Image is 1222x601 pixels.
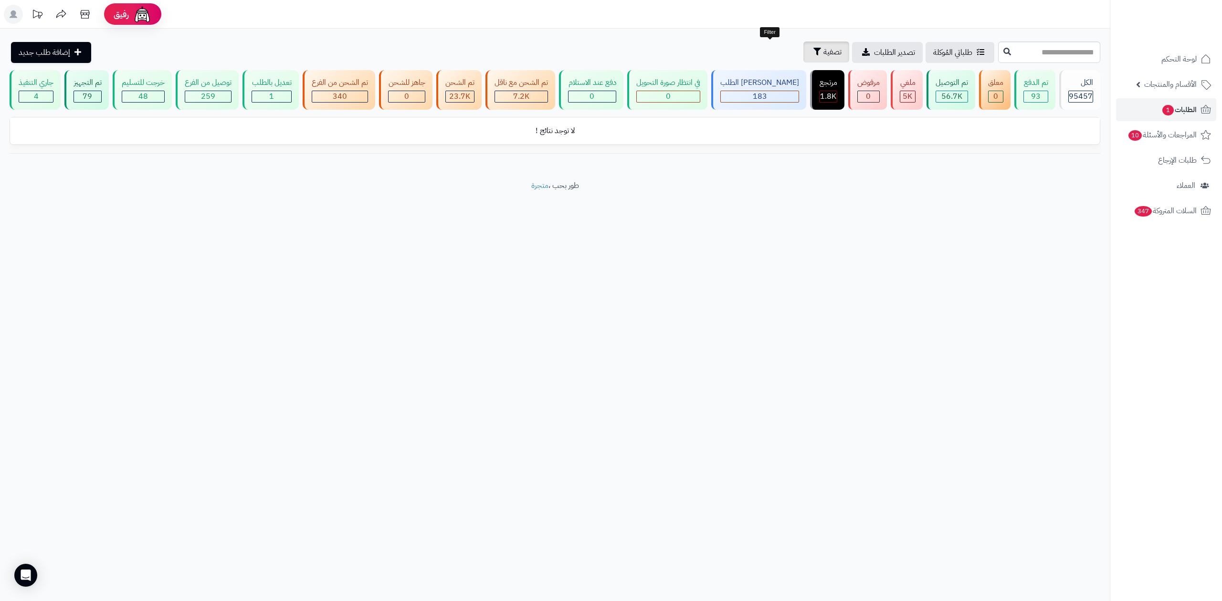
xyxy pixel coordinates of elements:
a: تصدير الطلبات [852,42,923,63]
a: ملغي 5K [889,70,924,110]
a: متجرة [531,180,548,191]
div: معلق [988,77,1003,88]
div: 1 [252,91,291,102]
div: [PERSON_NAME] الطلب [720,77,799,88]
span: 0 [866,91,871,102]
a: طلباتي المُوكلة [926,42,994,63]
a: تم التوصيل 56.7K [925,70,977,110]
span: 340 [333,91,347,102]
div: دفع عند الاستلام [568,77,616,88]
a: العملاء [1116,174,1216,197]
div: Open Intercom Messenger [14,564,37,587]
span: 56.7K [941,91,962,102]
div: الكل [1068,77,1093,88]
a: الطلبات1 [1116,98,1216,121]
div: مرتجع [819,77,837,88]
a: تم الشحن مع ناقل 7.2K [484,70,557,110]
span: إضافة طلب جديد [19,47,70,58]
span: 7.2K [513,91,529,102]
span: العملاء [1177,179,1195,192]
div: ملغي [900,77,915,88]
div: 56729 [936,91,968,102]
span: لوحة التحكم [1161,52,1197,66]
span: 183 [753,91,767,102]
a: مرفوض 0 [846,70,889,110]
a: المراجعات والأسئلة10 [1116,124,1216,146]
div: جاهز للشحن [388,77,425,88]
span: تصفية [823,46,842,58]
div: تم الشحن من الفرع [312,77,368,88]
span: 5K [903,91,912,102]
span: السلات المتروكة [1134,204,1197,218]
div: تم الشحن مع ناقل [495,77,548,88]
a: توصيل من الفرع 259 [174,70,241,110]
a: تحديثات المنصة [25,5,49,26]
div: 23700 [446,91,474,102]
div: 93 [1024,91,1047,102]
span: 0 [666,91,671,102]
div: 259 [185,91,231,102]
div: 4 [19,91,53,102]
div: تم التوصيل [936,77,968,88]
div: 79 [74,91,101,102]
a: في انتظار صورة التحويل 0 [625,70,709,110]
div: 48 [122,91,164,102]
a: تم الشحن 23.7K [434,70,484,110]
a: السلات المتروكة347 [1116,199,1216,222]
div: 0 [989,91,1003,102]
a: لوحة التحكم [1116,48,1216,71]
button: تصفية [803,41,849,62]
div: 7223 [495,91,548,102]
a: دفع عند الاستلام 0 [557,70,625,110]
a: تعديل بالطلب 1 [241,70,300,110]
div: 0 [389,91,424,102]
div: خرجت للتسليم [122,77,165,88]
span: رفيق [114,9,129,20]
div: 0 [569,91,615,102]
div: 183 [721,91,799,102]
a: تم الشحن من الفرع 340 [301,70,377,110]
a: معلق 0 [977,70,1012,110]
a: خرجت للتسليم 48 [111,70,174,110]
span: 10 [1128,130,1142,141]
span: 0 [993,91,998,102]
span: 95457 [1069,91,1093,102]
span: المراجعات والأسئلة [1127,128,1197,142]
span: 4 [34,91,39,102]
span: تصدير الطلبات [874,47,915,58]
span: 23.7K [449,91,470,102]
span: الطلبات [1161,103,1197,116]
img: ai-face.png [133,5,152,24]
div: تعديل بالطلب [252,77,291,88]
span: 93 [1031,91,1041,102]
a: طلبات الإرجاع [1116,149,1216,172]
span: 1.8K [820,91,836,102]
span: 79 [83,91,92,102]
div: 0 [637,91,700,102]
div: تم الشحن [445,77,474,88]
a: مرتجع 1.8K [808,70,846,110]
div: توصيل من الفرع [185,77,232,88]
div: Filter [760,27,779,38]
span: طلبات الإرجاع [1158,154,1197,167]
div: 340 [312,91,368,102]
div: تم الدفع [1023,77,1048,88]
a: الكل95457 [1057,70,1102,110]
span: 1 [269,91,274,102]
span: 1 [1162,105,1174,115]
a: تم التجهيز 79 [63,70,110,110]
a: جاهز للشحن 0 [377,70,434,110]
div: 1813 [820,91,836,102]
a: إضافة طلب جديد [11,42,91,63]
a: [PERSON_NAME] الطلب 183 [709,70,808,110]
div: تم التجهيز [74,77,101,88]
span: طلباتي المُوكلة [933,47,972,58]
span: 48 [138,91,148,102]
span: 0 [590,91,594,102]
span: 0 [404,91,409,102]
span: 259 [201,91,215,102]
span: الأقسام والمنتجات [1144,78,1197,91]
div: 4985 [900,91,915,102]
div: 0 [858,91,879,102]
a: تم الدفع 93 [1012,70,1057,110]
